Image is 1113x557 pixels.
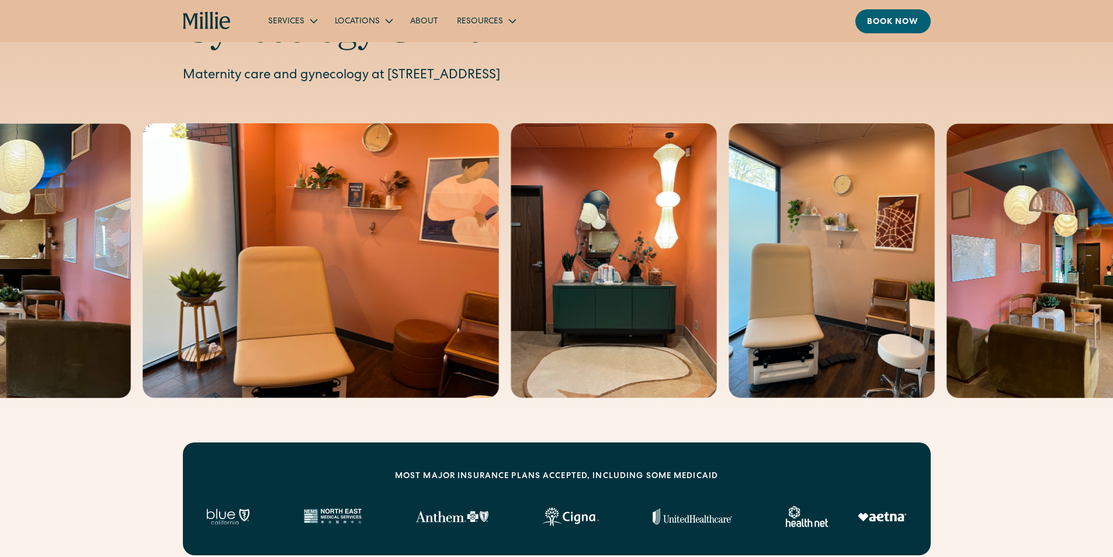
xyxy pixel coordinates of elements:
img: Anthem Logo [415,511,488,523]
div: Locations [335,16,380,28]
a: Book now [855,9,931,33]
div: Book now [867,16,919,29]
div: Services [259,11,325,30]
p: Maternity care and gynecology at [STREET_ADDRESS] [183,67,931,86]
img: Cigna logo [542,507,599,526]
div: Resources [448,11,524,30]
div: Locations [325,11,401,30]
a: home [183,12,231,30]
img: North East Medical Services logo [303,508,362,525]
img: Healthnet logo [786,506,830,527]
div: Resources [457,16,503,28]
div: MOST MAJOR INSURANCE PLANS ACCEPTED, INCLUDING some MEDICAID [395,470,718,483]
img: United Healthcare logo [653,508,732,525]
div: Services [268,16,304,28]
img: Blue California logo [206,508,249,525]
a: About [401,11,448,30]
img: Aetna logo [858,512,907,521]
